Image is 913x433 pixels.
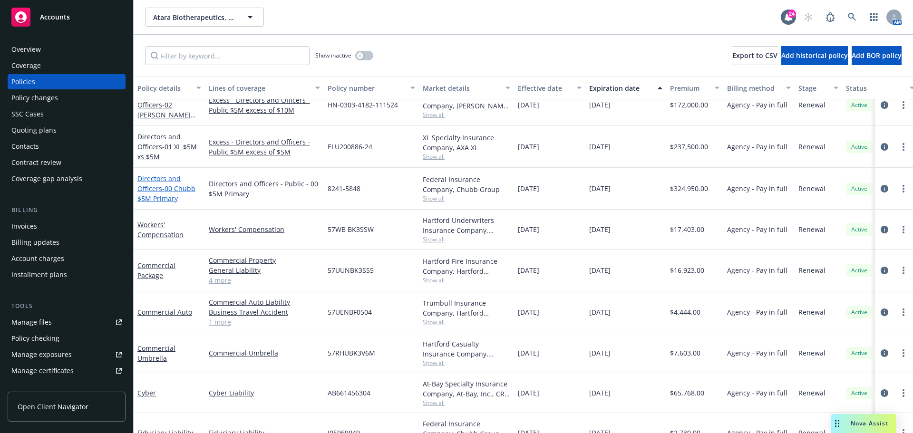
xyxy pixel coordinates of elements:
[850,184,869,193] span: Active
[798,183,826,193] span: Renewal
[11,42,41,57] div: Overview
[898,183,909,194] a: more
[795,77,842,99] button: Stage
[209,297,320,307] a: Commercial Auto Liability
[423,91,510,111] div: [PERSON_NAME] Insurance Company, [PERSON_NAME] Insurance Group
[11,219,37,234] div: Invoices
[852,46,902,65] button: Add BOR policy
[850,225,869,234] span: Active
[8,171,126,186] a: Coverage gap analysis
[423,318,510,326] span: Show all
[589,142,611,152] span: [DATE]
[145,46,310,65] input: Filter by keyword...
[423,215,510,235] div: Hartford Underwriters Insurance Company, Hartford Insurance Group
[137,388,156,397] a: Cyber
[328,307,372,317] span: 57UENBF0504
[11,106,44,122] div: SSC Cases
[670,183,708,193] span: $324,950.00
[879,99,890,111] a: circleInformation
[11,123,57,138] div: Quoting plans
[850,101,869,109] span: Active
[153,12,235,22] span: Atara Biotherapeutics, Inc.
[209,95,320,115] a: Excess - Directors and Officers - Public $5M excess of $10M
[419,77,514,99] button: Market details
[423,256,510,276] div: Hartford Fire Insurance Company, Hartford Insurance Group
[328,224,374,234] span: 57WB BK3SSW
[328,388,370,398] span: AB661456304
[209,265,320,275] a: General Liability
[589,100,611,110] span: [DATE]
[585,77,666,99] button: Expiration date
[209,348,320,358] a: Commercial Umbrella
[40,13,70,21] span: Accounts
[798,224,826,234] span: Renewal
[670,224,704,234] span: $17,403.00
[831,414,896,433] button: Nova Assist
[209,307,320,317] a: Business Travel Accident
[8,379,126,395] a: Manage claims
[137,142,197,161] span: - 01 XL $5M xs $5M
[727,83,780,93] div: Billing method
[8,251,126,266] a: Account charges
[518,83,571,93] div: Effective date
[315,51,351,59] span: Show inactive
[589,348,611,358] span: [DATE]
[11,251,64,266] div: Account charges
[670,142,708,152] span: $237,500.00
[850,349,869,357] span: Active
[851,419,888,427] span: Nova Assist
[209,275,320,285] a: 4 more
[879,347,890,359] a: circleInformation
[11,74,35,89] div: Policies
[11,363,74,378] div: Manage certificates
[8,74,126,89] a: Policies
[670,307,700,317] span: $4,444.00
[423,174,510,194] div: Federal Insurance Company, Chubb Group
[898,387,909,399] a: more
[798,100,826,110] span: Renewal
[8,58,126,73] a: Coverage
[518,183,539,193] span: [DATE]
[727,183,787,193] span: Agency - Pay in full
[727,348,787,358] span: Agency - Pay in full
[423,235,510,243] span: Show all
[518,224,539,234] span: [DATE]
[209,224,320,234] a: Workers' Compensation
[852,51,902,60] span: Add BOR policy
[11,235,59,250] div: Billing updates
[11,347,72,362] div: Manage exposures
[781,46,848,65] button: Add historical policy
[589,307,611,317] span: [DATE]
[423,379,510,399] div: At-Bay Specialty Insurance Company, At-Bay, Inc., CRC Group
[8,155,126,170] a: Contract review
[11,315,52,330] div: Manage files
[11,139,39,154] div: Contacts
[423,339,510,359] div: Hartford Casualty Insurance Company, Hartford Insurance Group
[209,83,310,93] div: Lines of coverage
[205,77,324,99] button: Lines of coverage
[798,307,826,317] span: Renewal
[209,388,320,398] a: Cyber Liability
[11,155,61,170] div: Contract review
[670,83,709,93] div: Premium
[8,363,126,378] a: Manage certificates
[670,265,704,275] span: $16,923.00
[518,100,539,110] span: [DATE]
[727,307,787,317] span: Agency - Pay in full
[589,388,611,398] span: [DATE]
[864,8,884,27] a: Switch app
[8,123,126,138] a: Quoting plans
[723,77,795,99] button: Billing method
[8,347,126,362] span: Manage exposures
[514,77,585,99] button: Effective date
[423,276,510,284] span: Show all
[8,90,126,106] a: Policy changes
[898,224,909,235] a: more
[423,399,510,407] span: Show all
[798,142,826,152] span: Renewal
[518,265,539,275] span: [DATE]
[670,100,708,110] span: $172,000.00
[328,183,360,193] span: 8241-5848
[799,8,818,27] a: Start snowing
[145,8,264,27] button: Atara Biotherapeutics, Inc.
